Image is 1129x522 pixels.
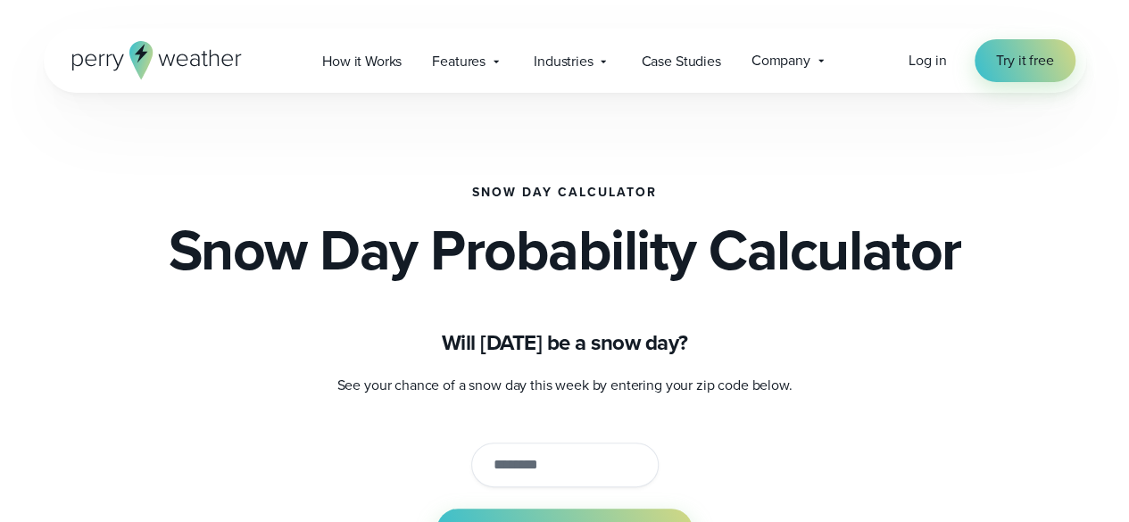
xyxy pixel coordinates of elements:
span: Industries [534,51,593,72]
span: How it Works [322,51,402,72]
span: Log in [909,50,946,70]
a: How it Works [307,43,417,79]
h1: Will [DATE] be a snow day? [133,328,997,357]
span: Case Studies [641,51,720,72]
h1: Snow Day Calculator [472,186,657,200]
span: Company [751,50,810,71]
a: Case Studies [626,43,735,79]
p: See your chance of a snow day this week by entering your zip code below. [133,375,997,396]
h2: Snow Day Probability Calculator [169,221,961,278]
a: Log in [909,50,946,71]
span: Features [432,51,486,72]
span: Try it free [996,50,1053,71]
a: Try it free [975,39,1075,82]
